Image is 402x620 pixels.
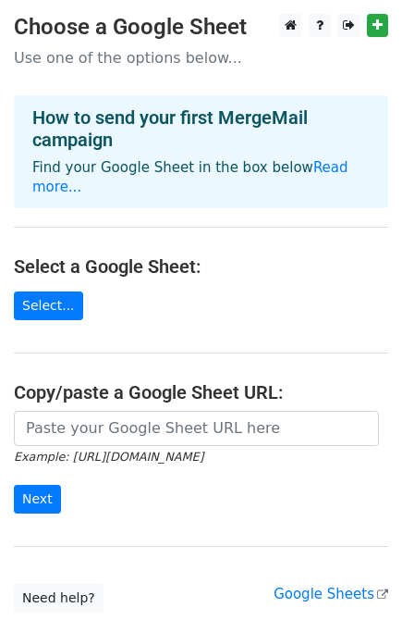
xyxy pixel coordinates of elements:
[14,14,388,41] h3: Choose a Google Sheet
[14,255,388,278] h4: Select a Google Sheet:
[14,381,388,403] h4: Copy/paste a Google Sheet URL:
[14,450,203,464] small: Example: [URL][DOMAIN_NAME]
[14,411,379,446] input: Paste your Google Sheet URL here
[14,584,104,613] a: Need help?
[32,159,348,195] a: Read more...
[14,485,61,514] input: Next
[274,586,388,602] a: Google Sheets
[14,48,388,68] p: Use one of the options below...
[32,106,370,151] h4: How to send your first MergeMail campaign
[14,291,83,320] a: Select...
[32,158,370,197] p: Find your Google Sheet in the box below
